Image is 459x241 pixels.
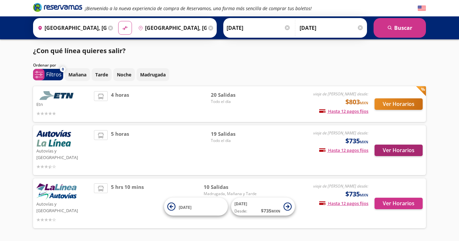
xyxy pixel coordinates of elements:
[211,91,257,99] span: 20 Salidas
[136,20,207,36] input: Buscar Destino
[375,145,423,156] button: Ver Horarios
[313,183,368,189] em: viaje de [PERSON_NAME] desde:
[92,68,112,81] button: Tarde
[345,189,368,199] span: $735
[117,71,131,78] p: Noche
[33,62,56,68] p: Ordenar por
[300,20,364,36] input: Opcional
[360,139,368,144] small: MXN
[111,130,129,170] span: 5 horas
[46,70,62,78] p: Filtros
[345,136,368,146] span: $735
[231,198,295,216] button: [DATE]Desde:$735MXN
[418,4,426,12] button: English
[234,208,247,214] span: Desde:
[111,91,129,117] span: 4 horas
[179,204,192,210] span: [DATE]
[62,67,64,72] span: 0
[95,71,108,78] p: Tarde
[360,100,368,105] small: MXN
[33,2,82,12] i: Brand Logo
[211,99,257,105] span: Todo el día
[319,200,368,206] span: Hasta 12 pagos fijos
[36,200,91,214] p: Autovías y [GEOGRAPHIC_DATA]
[313,91,368,97] em: viaje de [PERSON_NAME] desde:
[375,198,423,209] button: Ver Horarios
[211,130,257,138] span: 19 Salidas
[137,68,169,81] button: Madrugada
[36,147,91,161] p: Autovías y [GEOGRAPHIC_DATA]
[111,183,144,223] span: 5 hrs 10 mins
[204,183,257,191] span: 10 Salidas
[345,97,368,107] span: $803
[65,68,90,81] button: Mañana
[33,69,63,80] button: 0Filtros
[360,192,368,197] small: MXN
[36,183,77,200] img: Autovías y La Línea
[227,20,291,36] input: Elegir Fecha
[33,2,82,14] a: Brand Logo
[319,108,368,114] span: Hasta 12 pagos fijos
[36,100,91,108] p: Etn
[234,201,247,207] span: [DATE]
[85,5,312,11] em: ¡Bienvenido a la nueva experiencia de compra de Reservamos, una forma más sencilla de comprar tus...
[211,138,257,144] span: Todo el día
[113,68,135,81] button: Noche
[261,207,280,214] span: $ 735
[36,130,71,147] img: Autovías y La Línea
[140,71,166,78] p: Madrugada
[319,147,368,153] span: Hasta 12 pagos fijos
[36,91,79,100] img: Etn
[204,191,257,197] span: Madrugada, Mañana y Tarde
[374,18,426,38] button: Buscar
[68,71,86,78] p: Mañana
[164,198,228,216] button: [DATE]
[375,98,423,110] button: Ver Horarios
[35,20,106,36] input: Buscar Origen
[313,130,368,136] em: viaje de [PERSON_NAME] desde:
[271,209,280,213] small: MXN
[33,46,126,56] p: ¿Con qué línea quieres salir?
